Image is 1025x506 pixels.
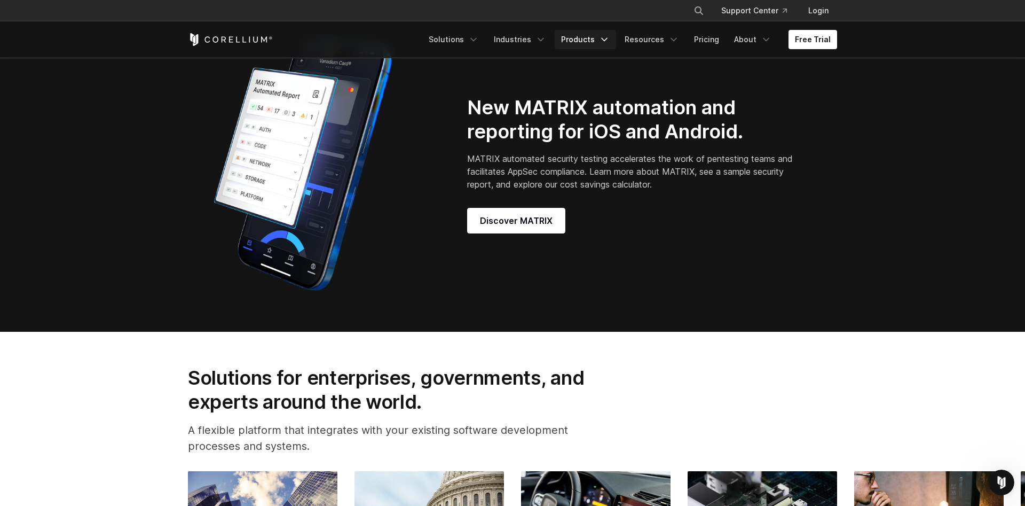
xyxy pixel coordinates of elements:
iframe: Intercom live chat [989,470,1014,495]
img: Corellium_MATRIX_Hero_1_1x [188,31,417,298]
span: Discover MATRIX [480,214,553,227]
a: Products [555,30,616,49]
div: Navigation Menu [422,30,837,49]
a: Discover MATRIX [467,208,565,233]
a: Industries [487,30,553,49]
h2: Solutions for enterprises, governments, and experts around the world. [188,366,613,414]
h2: New MATRIX automation and reporting for iOS and Android. [467,96,797,144]
a: Pricing [688,30,726,49]
a: Login [800,1,837,20]
a: Solutions [422,30,485,49]
a: Resources [618,30,685,49]
p: A flexible platform that integrates with your existing software development processes and systems. [188,422,613,454]
div: Navigation Menu [681,1,837,20]
p: MATRIX automated security testing accelerates the work of pentesting teams and facilitates AppSec... [467,152,797,191]
a: Support Center [713,1,795,20]
a: Free Trial [789,30,837,49]
a: Corellium Home [188,33,273,46]
a: About [728,30,778,49]
button: Search [689,1,708,20]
